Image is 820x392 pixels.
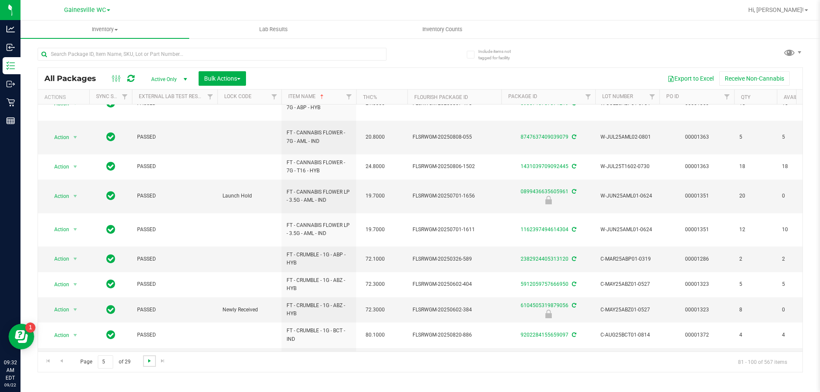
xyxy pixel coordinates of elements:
a: Inventory Counts [358,20,527,38]
inline-svg: Inbound [6,43,15,52]
span: Sync from Compliance System [571,302,576,308]
span: 2 [782,255,814,263]
span: 80.1000 [361,329,389,341]
span: select [70,304,81,316]
span: PASSED [137,163,212,171]
a: THC% [363,94,377,100]
span: select [70,279,81,290]
span: select [70,329,81,341]
a: Sync Status [96,93,129,99]
span: All Packages [44,74,105,83]
span: select [70,190,81,202]
span: In Sync [106,190,115,202]
span: FLSRWGM-20250808-055 [413,133,496,141]
span: 20 [739,192,772,200]
a: 6104505319879056 [521,302,568,308]
a: 00001372 [685,332,709,338]
span: FT - CANNABIS FLOWER - 7G - AML - IND [287,129,351,145]
span: 8 [739,306,772,314]
span: select [70,131,81,143]
span: Action [47,224,70,235]
span: PASSED [137,280,212,288]
a: 0899436635605961 [521,189,568,195]
a: 8747637409039079 [521,134,568,140]
span: 0 [782,306,814,314]
a: 00001351 [685,226,709,232]
span: 5 [739,133,772,141]
span: FLSRWGM-20250701-1611 [413,226,496,234]
span: Sync from Compliance System [571,332,576,338]
span: Action [47,279,70,290]
a: PO ID [666,93,679,99]
span: 72.3000 [361,278,389,290]
span: 5 [782,133,814,141]
span: Launch Hold [223,192,276,200]
button: Bulk Actions [199,71,246,86]
span: 20.8000 [361,131,389,143]
a: Filter [342,90,356,104]
span: 4 [739,331,772,339]
a: 9202284155659097 [521,332,568,338]
span: Include items not tagged for facility [478,48,521,61]
inline-svg: Retail [6,98,15,107]
span: 0 [782,192,814,200]
span: C-MAY25ABZ01-0527 [600,306,654,314]
span: FT - CRUMBLE - 1G - ABZ - HYB [287,302,351,318]
span: 19.7000 [361,190,389,202]
a: 00001363 [685,134,709,140]
span: Page of 29 [73,355,138,369]
span: Hi, [PERSON_NAME]! [748,6,804,13]
inline-svg: Outbound [6,80,15,88]
span: PASSED [137,255,212,263]
span: 18 [782,163,814,171]
span: In Sync [106,278,115,290]
a: Go to the last page [157,355,169,367]
span: 24.8000 [361,160,389,173]
a: 00001286 [685,256,709,262]
a: External Lab Test Result [139,93,206,99]
a: Package ID [508,93,537,99]
span: FT - CANNABIS FLOWER LP - 3.5G - AML - IND [287,221,351,238]
span: FT - CANNABIS FLOWER - 7G - T16 - HYB [287,159,351,175]
a: 5912059757666950 [521,281,568,287]
span: C-MAR25ABP01-0319 [600,255,654,263]
span: PASSED [137,192,212,200]
a: Lock Code [224,93,252,99]
span: FT - CRUMBLE - 1G - ABP - HYB [287,251,351,267]
a: Filter [118,90,132,104]
a: 00001323 [685,307,709,313]
span: FLSRWGM-20250820-886 [413,331,496,339]
span: In Sync [106,224,115,235]
inline-svg: Inventory [6,61,15,70]
input: Search Package ID, Item Name, SKU, Lot or Part Number... [38,48,387,61]
span: 10 [782,226,814,234]
span: 72.3000 [361,304,389,316]
span: Action [47,131,70,143]
iframe: Resource center [9,324,34,349]
p: 09/22 [4,382,17,388]
span: Sync from Compliance System [571,256,576,262]
button: Receive Non-Cannabis [719,71,790,86]
a: Filter [203,90,217,104]
span: PASSED [137,331,212,339]
span: 12 [739,226,772,234]
a: Go to the first page [42,355,54,367]
span: Action [47,161,70,173]
span: 81 - 100 of 567 items [731,355,794,368]
span: In Sync [106,329,115,341]
span: FT - CRUMBLE - 1G - ABZ - HYB [287,276,351,293]
span: Sync from Compliance System [571,226,576,232]
span: In Sync [106,304,115,316]
div: Launch Hold [500,196,597,204]
a: 00001351 [685,193,709,199]
a: Filter [581,90,595,104]
a: Item Name [288,93,325,99]
a: Go to the previous page [55,355,67,367]
div: Actions [44,94,86,100]
a: Flourish Package ID [414,94,468,100]
input: 5 [98,355,113,369]
span: Sync from Compliance System [571,134,576,140]
span: FLSRWGM-20250701-1656 [413,192,496,200]
p: 09:32 AM EDT [4,359,17,382]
